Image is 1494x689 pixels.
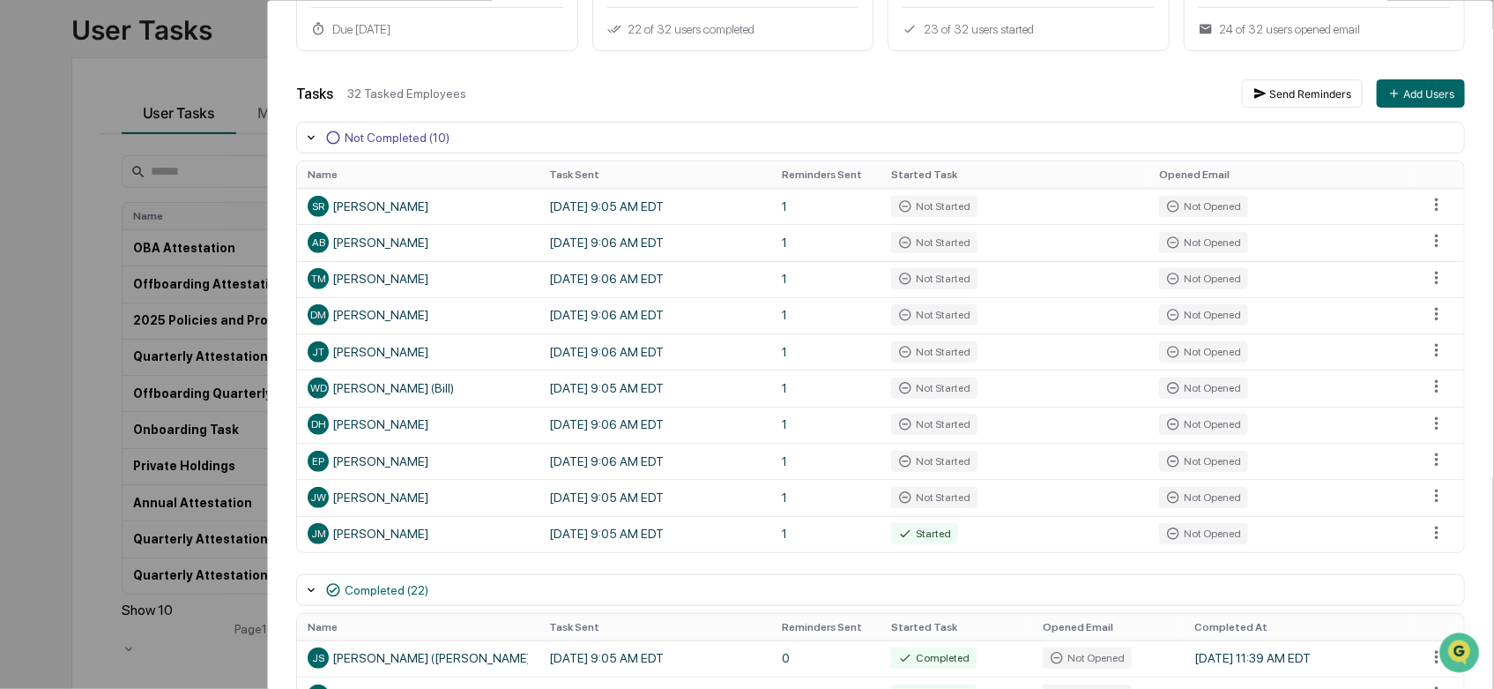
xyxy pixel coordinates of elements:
img: Jack Rasmussen [18,194,46,222]
div: Not Opened [1159,232,1248,253]
div: Not Completed (10) [345,131,450,145]
th: Task Sent [539,614,771,640]
th: Opened Email [1032,614,1184,640]
td: 1 [771,407,881,443]
td: [DATE] 9:06 AM EDT [539,224,771,260]
td: [DATE] 9:06 AM EDT [539,443,771,479]
div: [PERSON_NAME] [308,414,528,435]
div: Not Opened [1159,487,1248,508]
img: 1746055101610-c473b297-6a78-478c-a979-82029cc54cd1 [35,212,49,226]
div: Completed [891,648,977,669]
div: Not Opened [1159,414,1248,435]
span: JM [311,528,326,540]
div: Not Opened [1159,378,1248,399]
div: Not Started [891,487,977,508]
th: Started Task [881,161,1148,188]
div: [PERSON_NAME] [308,196,528,217]
img: Go home [46,14,67,35]
div: [PERSON_NAME] [308,341,528,363]
div: Not Opened [1159,196,1248,217]
strong: Supporting Documents [65,199,222,213]
td: [DATE] 9:05 AM EDT [539,479,771,515]
div: 24 of 32 users opened email [1199,22,1450,36]
div: [PERSON_NAME] [308,304,528,326]
th: Completed At [1184,614,1416,640]
td: [DATE] 9:06 AM EDT [539,297,771,333]
span: SR [312,200,324,213]
div: Tasks [296,86,333,102]
td: [DATE] 9:06 AM EDT [539,261,771,297]
div: 32 Tasked Employees [347,86,1228,101]
strong: Affiliation Start Date [65,115,206,129]
td: 1 [771,261,881,297]
td: 1 [771,479,881,515]
div: Started [891,523,958,544]
div: Not Started [891,268,977,289]
td: [DATE] 9:05 AM EDT [539,370,771,406]
span: [DATE] [158,234,194,248]
strong: Compliance Owner [65,178,192,192]
div: Not Opened [1043,648,1132,669]
td: 1 [771,370,881,406]
span: DM [310,309,326,321]
strong: Description [65,157,144,171]
span: TM [311,273,326,285]
div: [PERSON_NAME] [308,268,528,289]
div: [PERSON_NAME] (Bill) [308,378,528,399]
span: AB [312,236,325,249]
div: Not Started [891,196,977,217]
th: Reminders Sent [771,614,881,640]
span: JW [310,491,326,504]
div: Not Opened [1159,523,1248,544]
strong: Affiliation Holder Name [65,72,224,86]
button: Add Users [1377,79,1465,108]
div: [PERSON_NAME] [308,232,528,253]
div: Not Started [891,304,977,326]
div: Not Started [891,414,977,435]
td: 1 [771,224,881,260]
th: Started Task [881,614,1032,640]
div: 2025 Greenboard [PERSON_NAME] and Affiliations.xlsx [262,424,309,453]
div: Not Started [891,341,977,363]
div: Not Opened [1159,451,1248,472]
strong: Affiliate Name [65,94,162,108]
td: [DATE] 11:39 AM EDT [1184,640,1416,677]
span: JT [312,346,324,358]
th: Task Sent [539,161,771,188]
td: 1 [771,333,881,370]
span: • [148,234,154,248]
strong: Affiliation End Date [65,136,197,150]
button: back [18,14,39,35]
td: [DATE] 9:05 AM EDT [539,188,771,224]
span: EP [312,455,324,468]
div: [PERSON_NAME] [308,451,528,472]
div: 22 of 32 users completed [607,22,858,36]
th: Name [297,614,539,640]
th: Opened Email [1148,161,1416,188]
div: [PERSON_NAME] [308,487,528,508]
td: [DATE] 9:06 AM EDT [539,407,771,443]
div: Not Started [891,232,977,253]
td: [DATE] 9:06 AM EDT [539,333,771,370]
td: 1 [771,297,881,333]
div: Not Started [891,378,977,399]
th: Reminders Sent [771,161,881,188]
div: Not Started [891,451,977,472]
div: how does this look? [193,326,312,348]
button: Send Reminders [1242,79,1363,108]
div: Due [DATE] [311,22,562,36]
div: [PERSON_NAME] [308,523,528,544]
td: [DATE] 9:05 AM EDT [539,516,771,552]
div: 1 file attached [248,363,321,378]
td: [DATE] 9:05 AM EDT [539,640,771,677]
div: Not Opened [1159,304,1248,326]
div: Not Opened [1159,268,1248,289]
span: [PERSON_NAME] [56,234,145,248]
td: 1 [771,188,881,224]
td: 1 [771,516,881,552]
span: [DATE] [285,462,321,476]
div: Thanks, [PERSON_NAME]! [156,281,312,302]
td: 1 [771,443,881,479]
